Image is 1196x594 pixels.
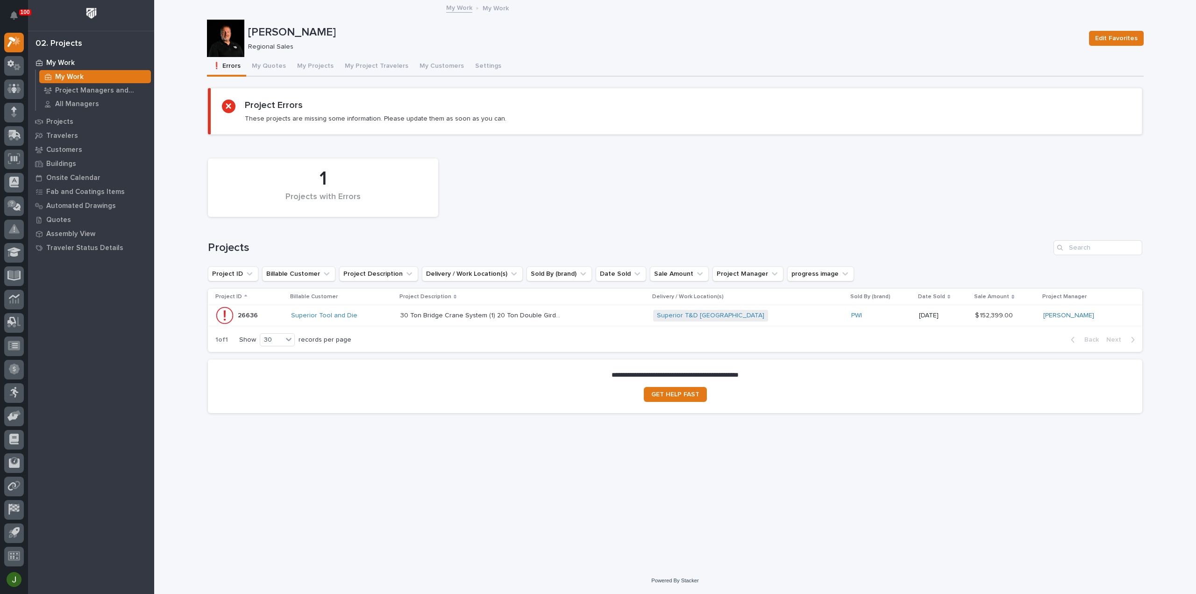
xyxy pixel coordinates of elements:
span: Next [1106,336,1127,344]
span: GET HELP FAST [651,391,699,398]
p: Billable Customer [290,292,338,302]
span: Back [1079,336,1099,344]
p: Project Managers and Engineers [55,86,147,95]
p: Traveler Status Details [46,244,123,252]
button: Settings [470,57,507,77]
p: Travelers [46,132,78,140]
p: $ 152,399.00 [975,310,1015,320]
button: Billable Customer [262,266,335,281]
p: 100 [21,9,30,15]
button: Back [1063,336,1103,344]
button: Next [1103,336,1142,344]
button: Notifications [4,6,24,25]
p: My Work [55,73,84,81]
button: users-avatar [4,570,24,589]
p: These projects are missing some information. Please update them as soon as you can. [245,115,506,123]
p: Delivery / Work Location(s) [652,292,724,302]
button: My Customers [414,57,470,77]
a: Travelers [28,129,154,143]
button: My Projects [292,57,339,77]
button: My Quotes [246,57,292,77]
p: Onsite Calendar [46,174,100,182]
p: My Work [483,2,509,13]
div: 1 [224,167,422,191]
p: Sale Amount [974,292,1009,302]
a: Traveler Status Details [28,241,154,255]
a: GET HELP FAST [644,387,707,402]
p: All Managers [55,100,99,108]
a: Assembly View [28,227,154,241]
a: My Work [36,70,154,83]
p: Quotes [46,216,71,224]
a: Powered By Stacker [651,578,698,583]
a: My Work [446,2,472,13]
p: Date Sold [918,292,945,302]
button: Delivery / Work Location(s) [422,266,523,281]
span: Edit Favorites [1095,33,1138,44]
input: Search [1054,240,1142,255]
div: Notifications100 [12,11,24,26]
a: Quotes [28,213,154,227]
p: Fab and Coatings Items [46,188,125,196]
p: Project Description [399,292,451,302]
button: Sold By (brand) [527,266,592,281]
a: Buildings [28,157,154,171]
button: My Project Travelers [339,57,414,77]
a: PWI [851,312,862,320]
a: Superior T&D [GEOGRAPHIC_DATA] [657,312,764,320]
tr: 2663626636 Superior Tool and Die 30 Ton Bridge Crane System (1) 20 Ton Double Girder (2) 10 Ton H... [208,305,1142,326]
p: Customers [46,146,82,154]
a: All Managers [36,97,154,110]
button: Project Description [339,266,418,281]
a: Superior Tool and Die [291,312,357,320]
p: records per page [299,336,351,344]
h1: Projects [208,241,1050,255]
p: 1 of 1 [208,329,235,351]
img: Workspace Logo [83,5,100,22]
a: [PERSON_NAME] [1043,312,1094,320]
h2: Project Errors [245,100,303,111]
p: Show [239,336,256,344]
div: Projects with Errors [224,192,422,212]
p: Sold By (brand) [850,292,890,302]
p: Project Manager [1042,292,1087,302]
button: Edit Favorites [1089,31,1144,46]
p: 30 Ton Bridge Crane System (1) 20 Ton Double Girder (2) 10 Ton Hoists [400,310,566,320]
div: 02. Projects [36,39,82,49]
button: Date Sold [596,266,646,281]
button: Sale Amount [650,266,709,281]
p: Regional Sales [248,43,1078,51]
a: Customers [28,143,154,157]
p: 26636 [238,310,260,320]
button: progress image [787,266,854,281]
p: Projects [46,118,73,126]
a: Fab and Coatings Items [28,185,154,199]
p: My Work [46,59,75,67]
a: Automated Drawings [28,199,154,213]
a: Project Managers and Engineers [36,84,154,97]
button: ❗ Errors [207,57,246,77]
p: Assembly View [46,230,95,238]
p: Buildings [46,160,76,168]
p: [DATE] [919,312,968,320]
p: Automated Drawings [46,202,116,210]
a: My Work [28,56,154,70]
a: Onsite Calendar [28,171,154,185]
button: Project ID [208,266,258,281]
a: Projects [28,115,154,129]
div: 30 [260,335,283,345]
p: [PERSON_NAME] [248,26,1082,39]
button: Project Manager [712,266,783,281]
p: Project ID [215,292,242,302]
